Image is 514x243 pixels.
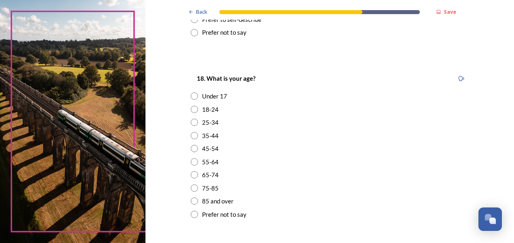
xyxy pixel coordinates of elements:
div: 85 and over [202,197,234,206]
div: 55-64 [202,157,219,167]
strong: Save [444,8,456,15]
div: 45-54 [202,144,219,153]
div: 35-44 [202,131,219,140]
div: Prefer not to say [202,28,246,37]
div: 18-24 [202,105,219,114]
div: Prefer not to say [202,210,246,219]
div: 75-85 [202,184,219,193]
button: Open Chat [478,207,502,231]
div: 65-74 [202,170,219,180]
div: Under 17 [202,92,227,101]
span: Back [196,8,207,16]
strong: 18. What is your age? [197,75,255,82]
div: 25-34 [202,118,219,127]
